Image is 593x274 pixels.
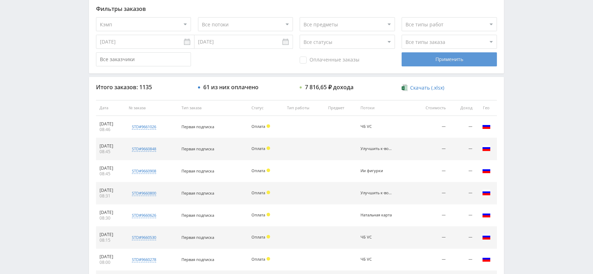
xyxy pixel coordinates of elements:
[267,213,270,216] span: Холд
[132,257,156,262] div: std#9660278
[181,190,214,196] span: Первая подписка
[252,256,266,262] span: Оплата
[476,100,497,116] th: Гео
[100,165,122,171] div: [DATE]
[252,212,266,217] span: Оплата
[125,100,178,116] th: № заказа
[361,124,392,129] div: ЧБ VC
[402,84,444,91] a: Скачать (.xlsx)
[252,168,266,173] span: Оплата
[267,169,270,172] span: Холд
[181,235,214,240] span: Первая подписка
[482,144,491,152] img: rus.png
[361,213,392,217] div: Натальная карта
[361,146,392,151] div: Улучшить к-во фото VC
[482,166,491,175] img: rus.png
[132,235,156,240] div: std#9660530
[100,127,122,132] div: 08:46
[96,52,191,66] input: Все заказчики
[305,84,353,90] div: 7 816,65 ₽ дохода
[267,191,270,194] span: Холд
[100,171,122,177] div: 08:45
[178,100,248,116] th: Тип заказа
[449,160,476,182] td: —
[482,233,491,241] img: rus.png
[411,227,449,249] td: —
[361,257,392,262] div: ЧБ VC
[100,260,122,265] div: 08:00
[252,234,266,240] span: Оплата
[96,100,125,116] th: Дата
[132,168,156,174] div: std#9660908
[402,52,497,66] div: Применить
[267,146,270,150] span: Холд
[267,124,270,128] span: Холд
[267,257,270,261] span: Холд
[361,169,392,173] div: Ии фигурки
[411,138,449,160] td: —
[100,149,122,155] div: 08:45
[449,249,476,271] td: —
[181,146,214,151] span: Первая подписка
[181,168,214,174] span: Первая подписка
[449,204,476,227] td: —
[361,235,392,240] div: ЧБ VC
[357,100,411,116] th: Потоки
[482,188,491,197] img: rus.png
[449,182,476,204] td: —
[100,210,122,215] div: [DATE]
[411,204,449,227] td: —
[411,160,449,182] td: —
[96,6,497,12] div: Фильтры заказов
[181,257,214,262] span: Первая подписка
[100,143,122,149] div: [DATE]
[482,210,491,219] img: rus.png
[482,255,491,263] img: rus.png
[100,215,122,221] div: 08:30
[410,85,444,91] span: Скачать (.xlsx)
[203,84,259,90] div: 61 из них оплачено
[267,235,270,239] span: Холд
[252,124,266,129] span: Оплата
[100,193,122,199] div: 08:31
[100,121,122,127] div: [DATE]
[300,57,359,64] span: Оплаченные заказы
[132,124,156,130] div: std#9661026
[449,227,476,249] td: —
[482,122,491,130] img: rus.png
[449,116,476,138] td: —
[248,100,284,116] th: Статус
[411,116,449,138] td: —
[283,100,324,116] th: Тип работы
[361,191,392,195] div: Улучшить к-во фото VC
[181,213,214,218] span: Первая подписка
[100,237,122,243] div: 08:15
[132,190,156,196] div: std#9660800
[252,146,266,151] span: Оплата
[100,232,122,237] div: [DATE]
[449,138,476,160] td: —
[411,182,449,204] td: —
[325,100,357,116] th: Предмет
[411,249,449,271] td: —
[252,190,266,195] span: Оплата
[132,146,156,152] div: std#9660848
[96,84,191,90] div: Итого заказов: 1135
[181,124,214,129] span: Первая подписка
[100,254,122,260] div: [DATE]
[100,188,122,193] div: [DATE]
[449,100,476,116] th: Доход
[411,100,449,116] th: Стоимость
[402,84,408,91] img: xlsx
[132,213,156,218] div: std#9660626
